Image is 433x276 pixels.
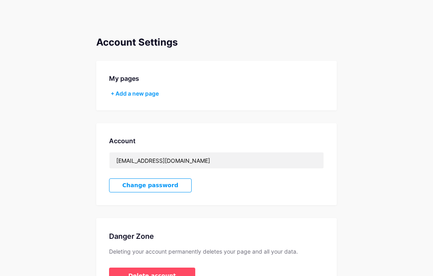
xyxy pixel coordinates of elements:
[96,37,337,48] div: Account Settings
[111,90,324,98] div: + Add a new page
[109,136,324,146] div: Account
[109,74,324,83] div: My pages
[109,248,324,255] div: Deleting your account permanently deletes your page and all your data.
[109,152,324,168] input: Email
[109,231,324,242] div: Danger Zone
[109,178,192,192] button: Change password
[122,182,178,189] span: Change password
